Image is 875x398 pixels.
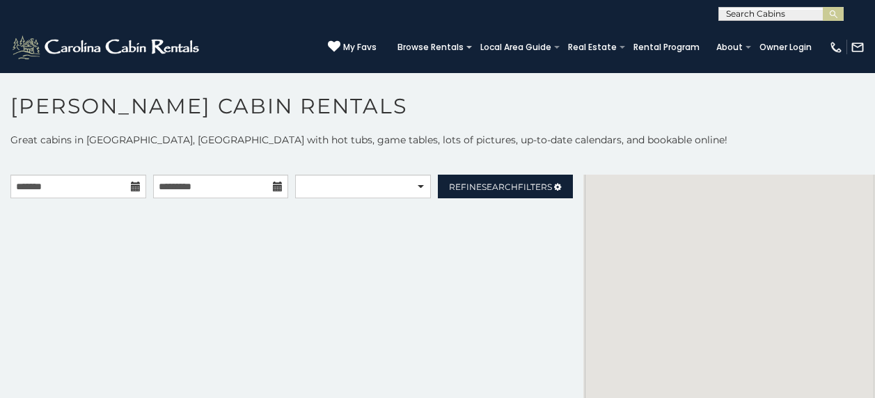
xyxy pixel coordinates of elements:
[473,38,558,57] a: Local Area Guide
[482,182,518,192] span: Search
[829,40,843,54] img: phone-regular-white.png
[343,41,377,54] span: My Favs
[561,38,624,57] a: Real Estate
[438,175,574,198] a: RefineSearchFilters
[328,40,377,54] a: My Favs
[391,38,471,57] a: Browse Rentals
[851,40,865,54] img: mail-regular-white.png
[709,38,750,57] a: About
[752,38,819,57] a: Owner Login
[626,38,707,57] a: Rental Program
[10,33,203,61] img: White-1-2.png
[449,182,552,192] span: Refine Filters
